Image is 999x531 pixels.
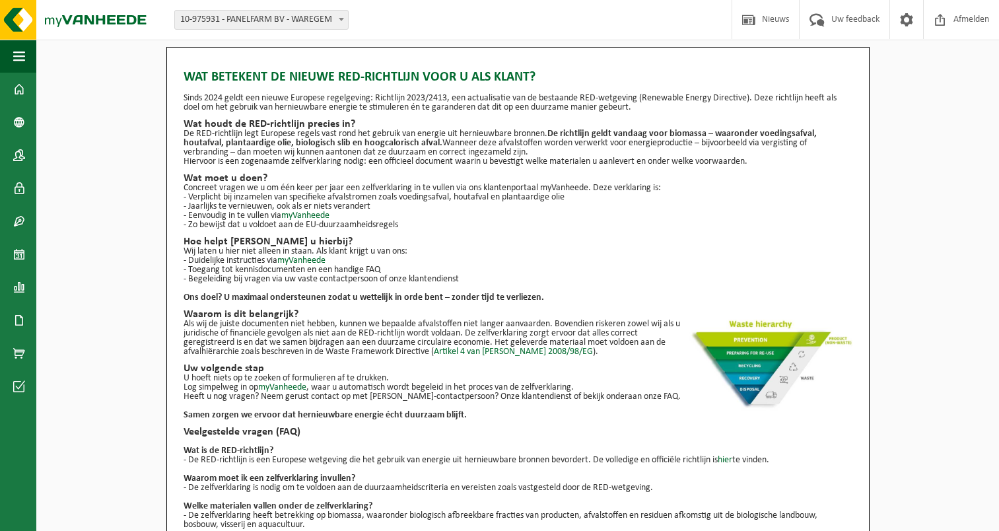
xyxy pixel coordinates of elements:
[718,455,732,465] a: hier
[184,456,852,465] p: - De RED-richtlijn is een Europese wetgeving die het gebruik van energie uit hernieuwbare bronnen...
[184,129,817,148] strong: De richtlijn geldt vandaag voor biomassa – waaronder voedingsafval, houtafval, plantaardige olie,...
[184,173,852,184] h2: Wat moet u doen?
[184,94,852,112] p: Sinds 2024 geldt een nieuwe Europese regelgeving: Richtlijn 2023/2413, een actualisatie van de be...
[184,67,535,87] span: Wat betekent de nieuwe RED-richtlijn voor u als klant?
[184,427,852,437] h2: Veelgestelde vragen (FAQ)
[258,382,306,392] a: myVanheede
[184,211,852,221] p: - Eenvoudig in te vullen via
[184,410,467,420] b: Samen zorgen we ervoor dat hernieuwbare energie écht duurzaam blijft.
[184,129,852,157] p: De RED-richtlijn legt Europese regels vast rond het gebruik van energie uit hernieuwbare bronnen....
[184,119,852,129] h2: Wat houdt de RED-richtlijn precies in?
[184,309,852,320] h2: Waarom is dit belangrijk?
[184,236,852,247] h2: Hoe helpt [PERSON_NAME] u hierbij?
[184,247,852,256] p: Wij laten u hier niet alleen in staan. Als klant krijgt u van ons:
[184,474,355,483] b: Waarom moet ik een zelfverklaring invullen?
[184,483,852,493] p: - De zelfverklaring is nodig om te voldoen aan de duurzaamheidscriteria en vereisten zoals vastge...
[174,10,349,30] span: 10-975931 - PANELFARM BV - WAREGEM
[184,193,852,202] p: - Verplicht bij inzamelen van specifieke afvalstromen zoals voedingsafval, houtafval en plantaard...
[184,363,852,374] h2: Uw volgende stap
[184,256,852,265] p: - Duidelijke instructies via
[184,184,852,193] p: Concreet vragen we u om één keer per jaar een zelfverklaring in te vullen via ons klantenportaal ...
[184,202,852,211] p: - Jaarlijks te vernieuwen, ook als er niets verandert
[184,446,273,456] b: Wat is de RED-richtlijn?
[184,374,852,392] p: U hoeft niets op te zoeken of formulieren af te drukken. Log simpelweg in op , waar u automatisch...
[184,501,372,511] b: Welke materialen vallen onder de zelfverklaring?
[184,221,852,230] p: - Zo bewijst dat u voldoet aan de EU-duurzaamheidsregels
[184,320,852,357] p: Als wij de juiste documenten niet hebben, kunnen we bepaalde afvalstoffen niet langer aanvaarden....
[184,157,852,166] p: Hiervoor is een zogenaamde zelfverklaring nodig: een officieel document waarin u bevestigt welke ...
[184,265,852,275] p: - Toegang tot kennisdocumenten en een handige FAQ
[184,511,852,530] p: - De zelfverklaring heeft betrekking op biomassa, waaronder biologisch afbreekbare fracties van p...
[281,211,329,221] a: myVanheede
[175,11,348,29] span: 10-975931 - PANELFARM BV - WAREGEM
[434,347,593,357] a: Artikel 4 van [PERSON_NAME] 2008/98/EG
[184,293,544,302] strong: Ons doel? U maximaal ondersteunen zodat u wettelijk in orde bent – zonder tijd te verliezen.
[184,275,852,284] p: - Begeleiding bij vragen via uw vaste contactpersoon of onze klantendienst
[277,256,326,265] a: myVanheede
[184,392,852,402] p: Heeft u nog vragen? Neem gerust contact op met [PERSON_NAME]-contactpersoon? Onze klantendienst o...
